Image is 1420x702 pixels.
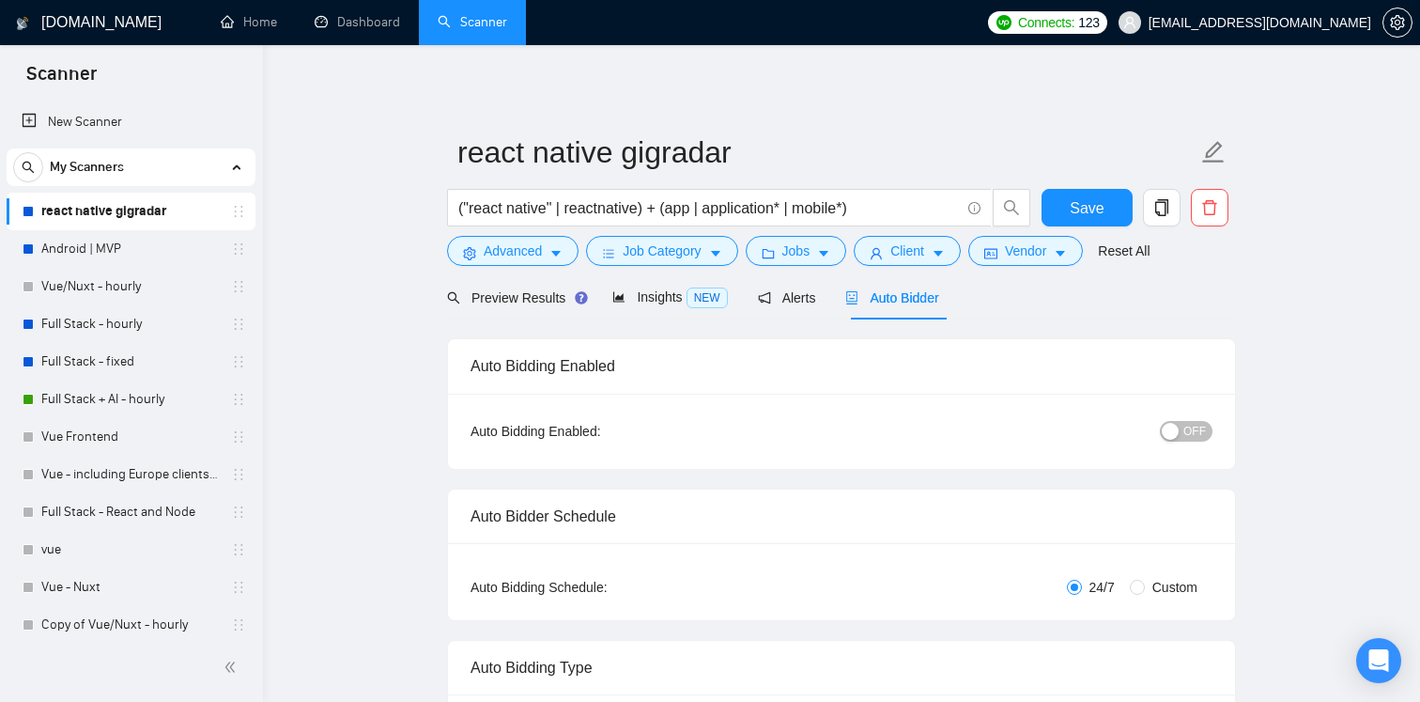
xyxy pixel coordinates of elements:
span: Client [890,241,924,261]
input: Search Freelance Jobs... [458,196,960,220]
span: holder [231,580,246,595]
input: Scanner name... [457,129,1197,176]
span: Custom [1145,577,1205,598]
a: Vue Frontend [41,418,220,456]
a: searchScanner [438,14,507,30]
span: Preview Results [447,290,582,305]
span: holder [231,317,246,332]
span: holder [231,429,246,445]
span: 24/7 [1082,577,1122,598]
div: Auto Bidding Type [471,641,1212,694]
span: holder [231,505,246,520]
a: Reset All [1098,241,1150,261]
img: upwork-logo.png [996,15,1011,30]
span: holder [231,392,246,407]
span: folder [762,246,775,260]
span: info-circle [968,202,980,214]
span: Job Category [623,241,701,261]
button: barsJob Categorycaret-down [586,236,737,266]
a: Android | MVP [41,230,220,268]
span: Vendor [1005,241,1046,261]
div: Auto Bidder Schedule [471,490,1212,543]
span: holder [231,279,246,294]
span: copy [1144,199,1180,216]
span: user [1123,16,1136,29]
span: NEW [687,288,728,308]
button: search [13,152,43,182]
span: robot [845,291,858,304]
span: Jobs [782,241,810,261]
div: Auto Bidding Enabled [471,339,1212,393]
span: caret-down [1054,246,1067,260]
span: 123 [1078,12,1099,33]
a: react native gigradar [41,193,220,230]
a: vue [41,531,220,569]
li: New Scanner [7,103,255,141]
span: double-left [224,658,242,677]
span: holder [231,354,246,369]
span: notification [758,291,771,304]
div: Auto Bidding Enabled: [471,421,718,442]
a: setting [1382,15,1412,30]
a: Vue - Nuxt [41,569,220,606]
span: OFF [1183,421,1206,442]
a: dashboardDashboard [315,14,400,30]
button: settingAdvancedcaret-down [447,236,579,266]
div: Tooltip anchor [573,289,590,306]
span: search [447,291,460,304]
a: Full Stack - hourly [41,305,220,343]
span: Insights [612,289,727,304]
span: holder [231,204,246,219]
button: idcardVendorcaret-down [968,236,1083,266]
img: logo [16,8,29,39]
span: edit [1201,140,1226,164]
span: search [994,199,1029,216]
button: Save [1042,189,1133,226]
button: search [993,189,1030,226]
a: Vue - including Europe clients | only search title [41,456,220,493]
span: holder [231,542,246,557]
a: New Scanner [22,103,240,141]
span: Connects: [1018,12,1074,33]
span: caret-down [549,246,563,260]
div: Auto Bidding Schedule: [471,577,718,598]
a: Copy of Vue/Nuxt - hourly [41,606,220,644]
span: setting [463,246,476,260]
span: Scanner [11,60,112,100]
span: area-chart [612,290,625,304]
span: caret-down [817,246,830,260]
span: setting [1383,15,1412,30]
button: copy [1143,189,1181,226]
a: Full Stack - fixed [41,343,220,381]
span: caret-down [709,246,722,260]
span: user [870,246,883,260]
span: caret-down [932,246,945,260]
span: Alerts [758,290,816,305]
span: idcard [984,246,997,260]
a: Full Stack - React and Node [41,493,220,531]
span: delete [1192,199,1227,216]
button: setting [1382,8,1412,38]
span: My Scanners [50,148,124,186]
div: Open Intercom Messenger [1356,638,1401,683]
span: holder [231,242,246,257]
a: Full Stack + AI - hourly [41,381,220,418]
span: Auto Bidder [845,290,938,305]
span: holder [231,467,246,482]
a: homeHome [221,14,277,30]
span: search [14,161,42,174]
button: delete [1191,189,1228,226]
span: bars [602,246,615,260]
span: Advanced [484,241,542,261]
span: holder [231,617,246,632]
button: userClientcaret-down [854,236,961,266]
a: Vue/Nuxt - hourly [41,268,220,305]
button: folderJobscaret-down [746,236,847,266]
span: Save [1070,196,1104,220]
